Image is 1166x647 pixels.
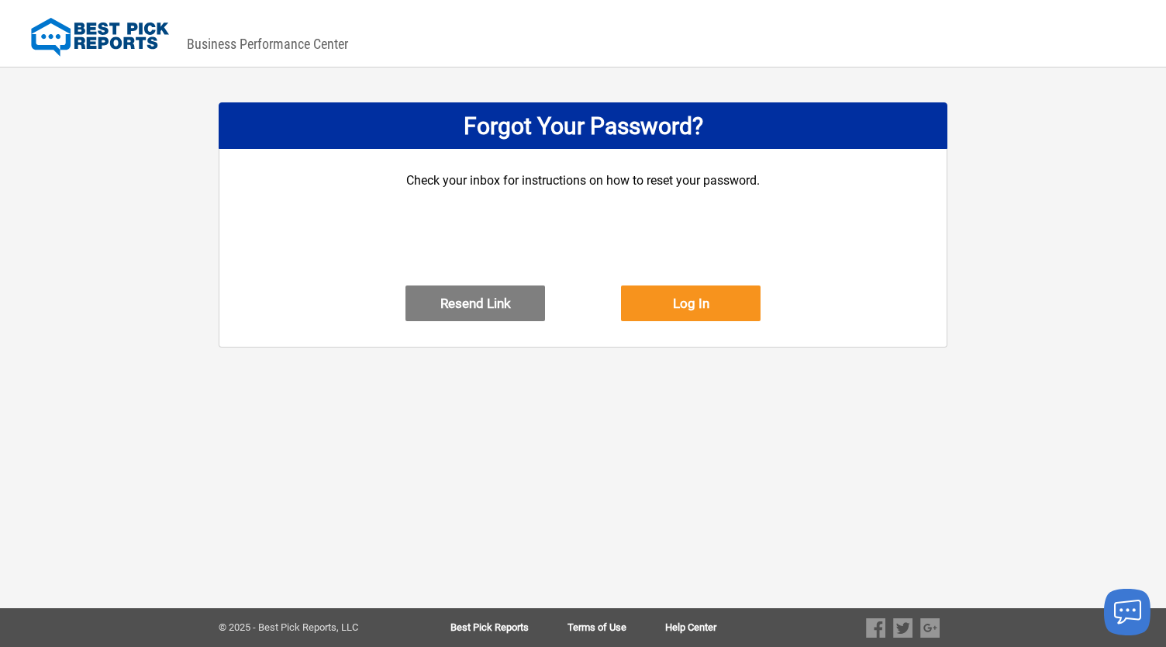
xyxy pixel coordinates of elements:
button: Resend Link [405,285,545,321]
button: Log In [621,285,761,321]
div: Check your inbox for instructions on how to reset your password. [405,172,761,285]
button: Launch chat [1104,589,1150,635]
a: Best Pick Reports [450,622,567,633]
div: Forgot Your Password? [219,102,947,149]
a: Terms of Use [567,622,665,633]
a: Help Center [665,622,716,633]
img: Best Pick Reports Logo [31,18,169,57]
div: © 2025 - Best Pick Reports, LLC [219,622,401,633]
